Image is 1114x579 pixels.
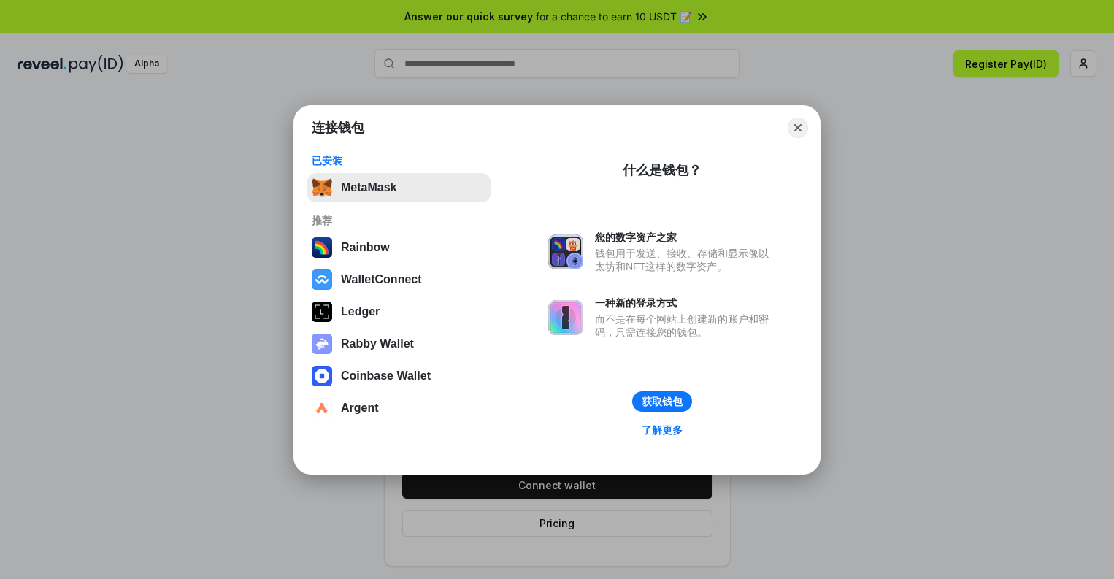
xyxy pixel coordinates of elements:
div: 您的数字资产之家 [595,231,776,244]
a: 了解更多 [633,421,691,440]
div: 而不是在每个网站上创建新的账户和密码，只需连接您的钱包。 [595,312,776,339]
div: WalletConnect [341,273,422,286]
div: 什么是钱包？ [623,161,702,179]
div: Argent [341,402,379,415]
button: Ledger [307,297,491,326]
div: MetaMask [341,181,396,194]
div: Coinbase Wallet [341,369,431,383]
div: 获取钱包 [642,395,683,408]
button: Rabby Wallet [307,329,491,358]
button: Rainbow [307,233,491,262]
div: 一种新的登录方式 [595,296,776,310]
img: svg+xml,%3Csvg%20width%3D%2228%22%20height%3D%2228%22%20viewBox%3D%220%200%2028%2028%22%20fill%3D... [312,398,332,418]
div: 了解更多 [642,423,683,437]
img: svg+xml,%3Csvg%20width%3D%2228%22%20height%3D%2228%22%20viewBox%3D%220%200%2028%2028%22%20fill%3D... [312,366,332,386]
div: Ledger [341,305,380,318]
div: 钱包用于发送、接收、存储和显示像以太坊和NFT这样的数字资产。 [595,247,776,273]
div: 已安装 [312,154,486,167]
div: Rabby Wallet [341,337,414,350]
img: svg+xml,%3Csvg%20xmlns%3D%22http%3A%2F%2Fwww.w3.org%2F2000%2Fsvg%22%20width%3D%2228%22%20height%3... [312,302,332,322]
button: 获取钱包 [632,391,692,412]
img: svg+xml,%3Csvg%20width%3D%2228%22%20height%3D%2228%22%20viewBox%3D%220%200%2028%2028%22%20fill%3D... [312,269,332,290]
button: MetaMask [307,173,491,202]
button: Argent [307,394,491,423]
button: WalletConnect [307,265,491,294]
img: svg+xml,%3Csvg%20xmlns%3D%22http%3A%2F%2Fwww.w3.org%2F2000%2Fsvg%22%20fill%3D%22none%22%20viewBox... [548,300,583,335]
img: svg+xml,%3Csvg%20width%3D%22120%22%20height%3D%22120%22%20viewBox%3D%220%200%20120%20120%22%20fil... [312,237,332,258]
img: svg+xml,%3Csvg%20xmlns%3D%22http%3A%2F%2Fwww.w3.org%2F2000%2Fsvg%22%20fill%3D%22none%22%20viewBox... [548,234,583,269]
button: Coinbase Wallet [307,361,491,391]
img: svg+xml,%3Csvg%20fill%3D%22none%22%20height%3D%2233%22%20viewBox%3D%220%200%2035%2033%22%20width%... [312,177,332,198]
h1: 连接钱包 [312,119,364,137]
button: Close [788,118,808,138]
div: Rainbow [341,241,390,254]
img: svg+xml,%3Csvg%20xmlns%3D%22http%3A%2F%2Fwww.w3.org%2F2000%2Fsvg%22%20fill%3D%22none%22%20viewBox... [312,334,332,354]
div: 推荐 [312,214,486,227]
